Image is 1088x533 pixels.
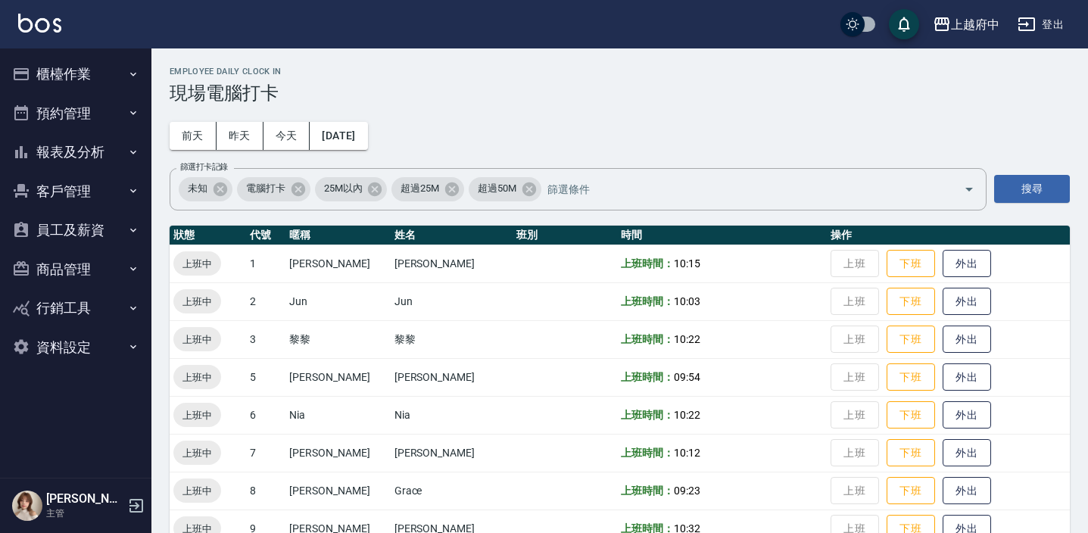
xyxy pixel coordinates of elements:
h3: 現場電腦打卡 [170,83,1070,104]
button: 外出 [943,363,991,391]
button: 前天 [170,122,217,150]
td: Nia [285,396,390,434]
button: 上越府中 [927,9,1005,40]
span: 上班中 [173,332,221,348]
button: [DATE] [310,122,367,150]
span: 10:12 [674,447,700,459]
td: 7 [246,434,285,472]
span: 10:15 [674,257,700,270]
td: [PERSON_NAME] [285,434,390,472]
button: 搜尋 [994,175,1070,203]
button: 預約管理 [6,94,145,133]
b: 上班時間： [621,333,674,345]
span: 09:23 [674,485,700,497]
b: 上班時間： [621,257,674,270]
b: 上班時間： [621,447,674,459]
td: [PERSON_NAME] [285,472,390,510]
button: 外出 [943,250,991,278]
th: 班別 [513,226,617,245]
td: [PERSON_NAME] [285,358,390,396]
button: Open [957,177,981,201]
td: 8 [246,472,285,510]
button: 昨天 [217,122,263,150]
button: 下班 [887,439,935,467]
button: 下班 [887,250,935,278]
b: 上班時間： [621,485,674,497]
span: 10:03 [674,295,700,307]
th: 暱稱 [285,226,390,245]
span: 上班中 [173,445,221,461]
img: Person [12,491,42,521]
td: [PERSON_NAME] [391,245,513,282]
td: 6 [246,396,285,434]
button: 員工及薪資 [6,210,145,250]
td: [PERSON_NAME] [391,358,513,396]
th: 時間 [617,226,827,245]
button: 客戶管理 [6,172,145,211]
button: 商品管理 [6,250,145,289]
p: 主管 [46,507,123,520]
button: 外出 [943,477,991,505]
b: 上班時間： [621,295,674,307]
td: [PERSON_NAME] [391,434,513,472]
span: 上班中 [173,369,221,385]
label: 篩選打卡記錄 [180,161,228,173]
span: 電腦打卡 [237,181,295,196]
button: 下班 [887,477,935,505]
th: 狀態 [170,226,246,245]
td: Grace [391,472,513,510]
button: 下班 [887,288,935,316]
td: 3 [246,320,285,358]
h5: [PERSON_NAME] [46,491,123,507]
td: 黎黎 [391,320,513,358]
td: 黎黎 [285,320,390,358]
button: 下班 [887,363,935,391]
div: 超過25M [391,177,464,201]
button: 櫃檯作業 [6,55,145,94]
button: 下班 [887,401,935,429]
span: 上班中 [173,483,221,499]
td: 2 [246,282,285,320]
b: 上班時間： [621,409,674,421]
button: 行銷工具 [6,288,145,328]
span: 未知 [179,181,217,196]
b: 上班時間： [621,371,674,383]
button: 外出 [943,439,991,467]
span: 上班中 [173,256,221,272]
td: 1 [246,245,285,282]
span: 超過25M [391,181,448,196]
th: 代號 [246,226,285,245]
div: 超過50M [469,177,541,201]
h2: Employee Daily Clock In [170,67,1070,76]
img: Logo [18,14,61,33]
button: 外出 [943,401,991,429]
button: 外出 [943,288,991,316]
td: Nia [391,396,513,434]
span: 上班中 [173,407,221,423]
span: 09:54 [674,371,700,383]
td: [PERSON_NAME] [285,245,390,282]
th: 姓名 [391,226,513,245]
div: 25M以內 [315,177,388,201]
button: 資料設定 [6,328,145,367]
span: 超過50M [469,181,525,196]
span: 上班中 [173,294,221,310]
button: 下班 [887,326,935,354]
button: 報表及分析 [6,132,145,172]
button: 外出 [943,326,991,354]
div: 電腦打卡 [237,177,310,201]
span: 25M以內 [315,181,372,196]
button: 今天 [263,122,310,150]
div: 上越府中 [951,15,999,34]
div: 未知 [179,177,232,201]
td: Jun [285,282,390,320]
td: Jun [391,282,513,320]
span: 10:22 [674,409,700,421]
input: 篩選條件 [544,176,937,202]
td: 5 [246,358,285,396]
th: 操作 [827,226,1070,245]
button: 登出 [1012,11,1070,39]
span: 10:22 [674,333,700,345]
button: save [889,9,919,39]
